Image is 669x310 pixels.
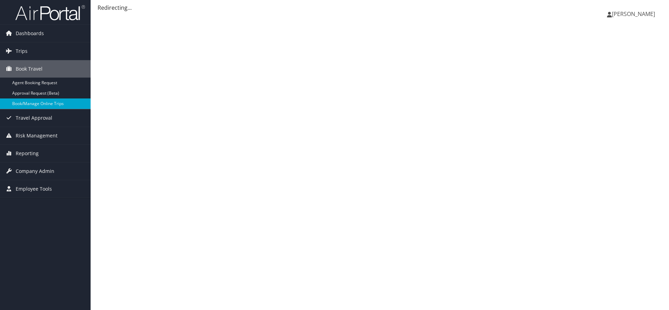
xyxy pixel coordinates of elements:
span: Reporting [16,145,39,162]
span: Dashboards [16,25,44,42]
span: Employee Tools [16,180,52,198]
a: [PERSON_NAME] [607,3,662,24]
span: Trips [16,42,28,60]
span: Book Travel [16,60,43,78]
img: airportal-logo.png [15,5,85,21]
span: Risk Management [16,127,57,144]
span: [PERSON_NAME] [612,10,655,18]
span: Company Admin [16,162,54,180]
span: Travel Approval [16,109,52,127]
div: Redirecting... [98,3,662,12]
